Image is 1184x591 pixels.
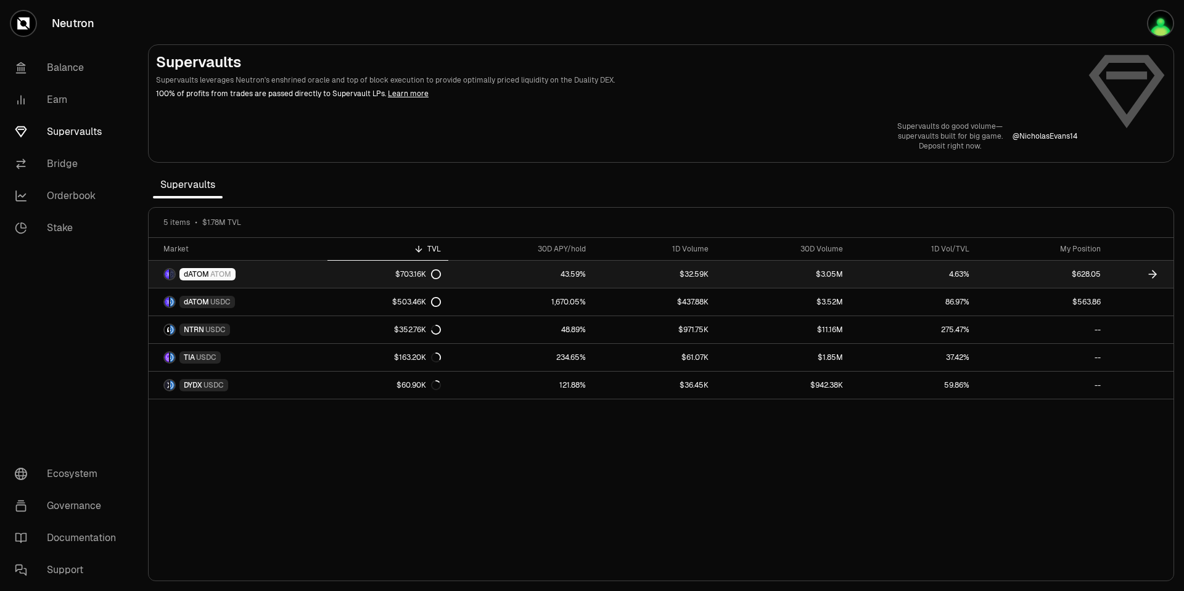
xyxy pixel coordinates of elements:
[448,372,593,399] a: 121.88%
[850,316,977,343] a: 275.47%
[1148,11,1173,36] img: OG Cosmos
[850,344,977,371] a: 37.42%
[5,180,133,212] a: Orderbook
[5,116,133,148] a: Supervaults
[156,52,1077,72] h2: Supervaults
[327,344,448,371] a: $163.20K
[593,316,716,343] a: $971.75K
[335,244,440,254] div: TVL
[5,148,133,180] a: Bridge
[165,380,169,390] img: DYDX Logo
[210,297,231,307] span: USDC
[395,269,441,279] div: $703.16K
[203,380,224,390] span: USDC
[716,344,850,371] a: $1.85M
[723,244,843,254] div: 30D Volume
[392,297,441,307] div: $503.46K
[388,89,429,99] a: Learn more
[850,288,977,316] a: 86.97%
[897,121,1003,151] a: Supervaults do good volume—supervaults built for big game.Deposit right now.
[170,297,175,307] img: USDC Logo
[984,244,1100,254] div: My Position
[153,173,223,197] span: Supervaults
[5,490,133,522] a: Governance
[601,244,709,254] div: 1D Volume
[149,288,327,316] a: dATOM LogoUSDC LogodATOMUSDC
[593,372,716,399] a: $36.45K
[1013,131,1077,141] a: @NicholasEvans14
[327,288,448,316] a: $503.46K
[327,316,448,343] a: $352.76K
[184,325,204,335] span: NTRN
[170,325,175,335] img: USDC Logo
[394,353,441,362] div: $163.20K
[977,288,1108,316] a: $563.86
[5,458,133,490] a: Ecosystem
[5,84,133,116] a: Earn
[394,325,441,335] div: $352.76K
[156,88,1077,99] p: 100% of profits from trades are passed directly to Supervault LPs.
[448,344,593,371] a: 234.65%
[149,261,327,288] a: dATOM LogoATOM LogodATOMATOM
[448,316,593,343] a: 48.89%
[196,353,216,362] span: USDC
[163,218,190,227] span: 5 items
[165,269,169,279] img: dATOM Logo
[897,141,1003,151] p: Deposit right now.
[184,353,195,362] span: TIA
[149,316,327,343] a: NTRN LogoUSDC LogoNTRNUSDC
[205,325,226,335] span: USDC
[850,261,977,288] a: 4.63%
[165,353,169,362] img: TIA Logo
[163,244,320,254] div: Market
[170,380,175,390] img: USDC Logo
[170,353,175,362] img: USDC Logo
[897,121,1003,131] p: Supervaults do good volume—
[149,372,327,399] a: DYDX LogoUSDC LogoDYDXUSDC
[977,261,1108,288] a: $628.05
[184,380,202,390] span: DYDX
[593,261,716,288] a: $32.59K
[593,288,716,316] a: $437.88K
[327,372,448,399] a: $60.90K
[593,344,716,371] a: $61.07K
[977,372,1108,399] a: --
[977,316,1108,343] a: --
[165,325,169,335] img: NTRN Logo
[448,261,593,288] a: 43.59%
[5,554,133,586] a: Support
[456,244,586,254] div: 30D APY/hold
[210,269,231,279] span: ATOM
[716,372,850,399] a: $942.38K
[170,269,175,279] img: ATOM Logo
[149,344,327,371] a: TIA LogoUSDC LogoTIAUSDC
[858,244,969,254] div: 1D Vol/TVL
[5,212,133,244] a: Stake
[1013,131,1077,141] p: @ NicholasEvans14
[5,52,133,84] a: Balance
[716,288,850,316] a: $3.52M
[716,316,850,343] a: $11.16M
[977,344,1108,371] a: --
[184,269,209,279] span: dATOM
[202,218,241,227] span: $1.78M TVL
[397,380,441,390] div: $60.90K
[327,261,448,288] a: $703.16K
[165,297,169,307] img: dATOM Logo
[184,297,209,307] span: dATOM
[850,372,977,399] a: 59.86%
[156,75,1077,86] p: Supervaults leverages Neutron's enshrined oracle and top of block execution to provide optimally ...
[448,288,593,316] a: 1,670.05%
[897,131,1003,141] p: supervaults built for big game.
[716,261,850,288] a: $3.05M
[5,522,133,554] a: Documentation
